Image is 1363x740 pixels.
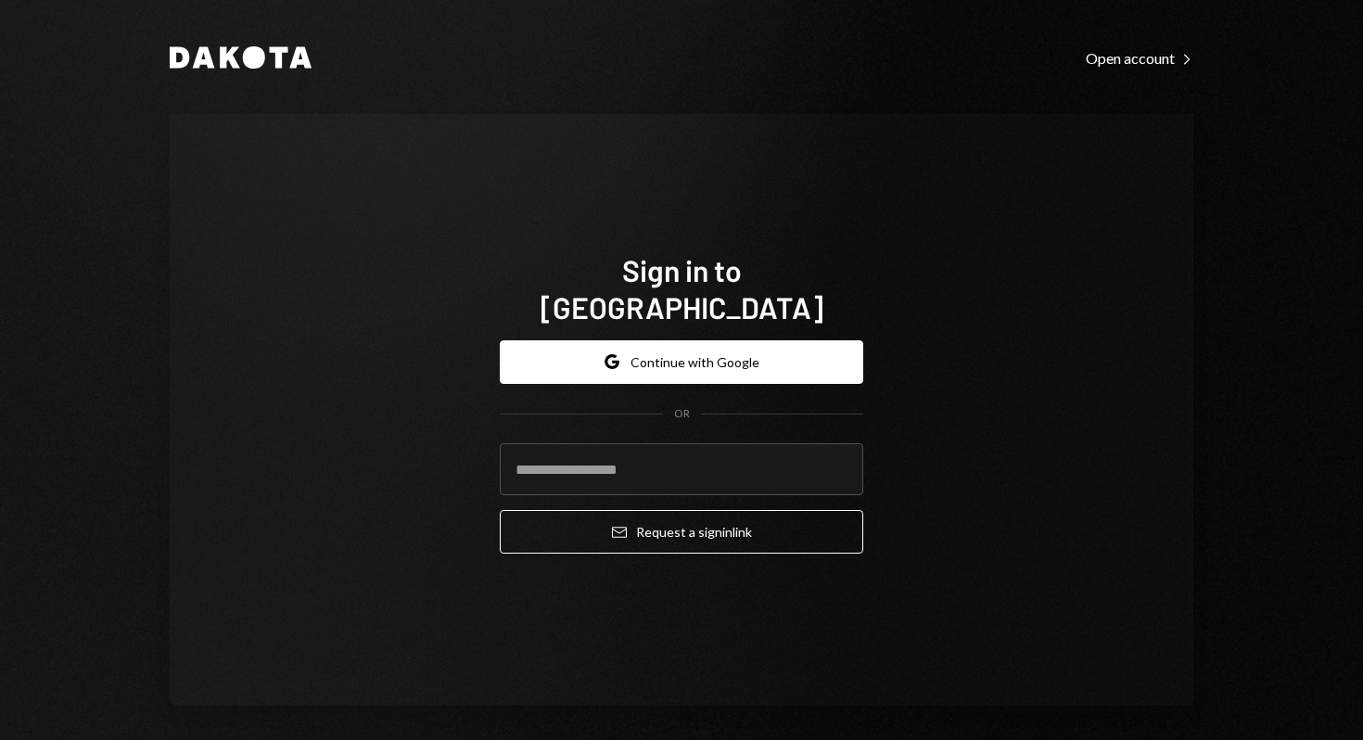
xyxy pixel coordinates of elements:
[500,340,863,384] button: Continue with Google
[1086,49,1193,68] div: Open account
[1086,47,1193,68] a: Open account
[500,251,863,325] h1: Sign in to [GEOGRAPHIC_DATA]
[500,510,863,554] button: Request a signinlink
[674,406,690,422] div: OR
